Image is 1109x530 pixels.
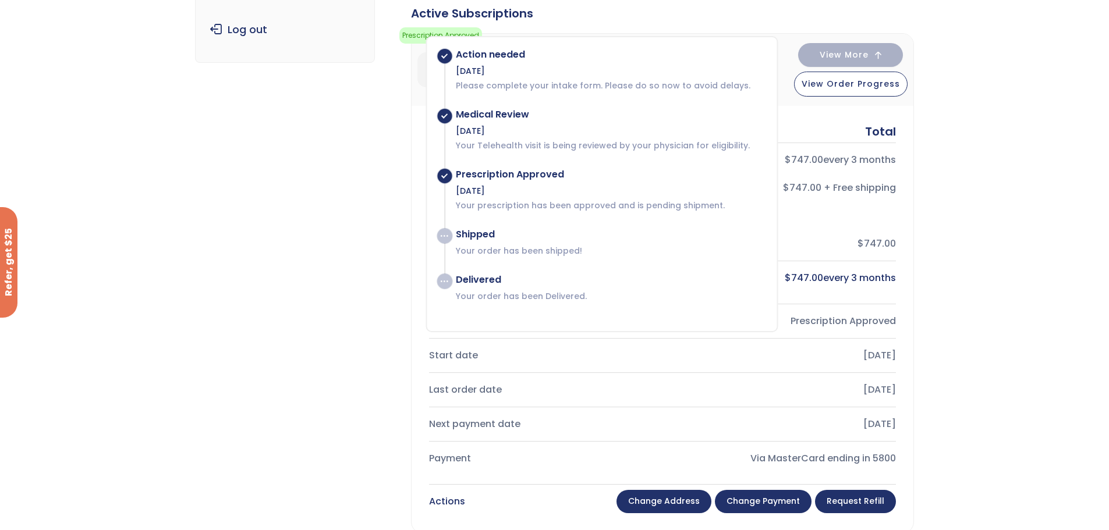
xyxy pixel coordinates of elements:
[785,271,823,284] bdi: 747.00
[672,152,896,168] div: every 3 months
[456,49,765,61] div: Action needed
[456,109,765,120] div: Medical Review
[672,382,896,398] div: [DATE]
[456,140,765,151] p: Your Telehealth visit is being reviewed by your physician for eligibility.
[672,270,896,286] div: every 3 months
[456,185,765,197] div: [DATE]
[456,200,765,211] p: Your prescription has been approved and is pending shipment.
[785,271,791,284] span: $
[456,274,765,286] div: Delivered
[798,43,903,67] button: View More
[456,80,765,91] p: Please complete your intake form. Please do so now to avoid delays.
[715,490,812,513] a: Change payment
[785,153,791,166] span: $
[820,51,869,59] span: View More
[456,65,765,77] div: [DATE]
[672,347,896,364] div: [DATE]
[456,229,765,240] div: Shipped
[456,125,765,137] div: [DATE]
[399,27,482,44] span: Prescription Approved
[672,416,896,432] div: [DATE]
[785,153,823,166] bdi: 747.00
[672,313,896,329] div: Prescription Approved
[456,290,765,302] p: Your order has been Delivered.
[429,450,653,467] div: Payment
[802,78,900,90] span: View Order Progress
[456,169,765,180] div: Prescription Approved
[815,490,896,513] a: Request Refill
[616,490,711,513] a: Change address
[672,236,896,252] div: $747.00
[411,5,914,22] div: Active Subscriptions
[865,123,896,140] div: Total
[672,180,896,196] div: $747.00 + Free shipping
[429,416,653,432] div: Next payment date
[429,347,653,364] div: Start date
[429,382,653,398] div: Last order date
[794,72,908,97] button: View Order Progress
[672,450,896,467] div: Via MasterCard ending in 5800
[204,17,366,42] a: Log out
[429,493,465,510] div: Actions
[456,245,765,257] p: Your order has been shipped!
